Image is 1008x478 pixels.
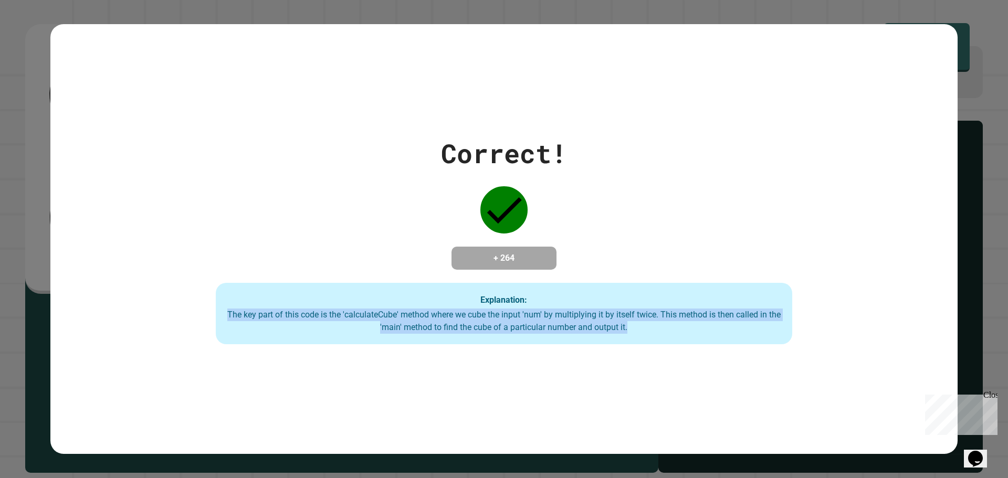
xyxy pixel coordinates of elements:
div: The key part of this code is the 'calculateCube' method where we cube the input 'num' by multiply... [226,309,782,334]
iframe: chat widget [921,390,997,435]
div: Correct! [441,134,567,173]
h4: + 264 [462,252,546,264]
div: Chat with us now!Close [4,4,72,67]
strong: Explanation: [480,294,527,304]
iframe: To enrich screen reader interactions, please activate Accessibility in Grammarly extension settings [964,436,997,468]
